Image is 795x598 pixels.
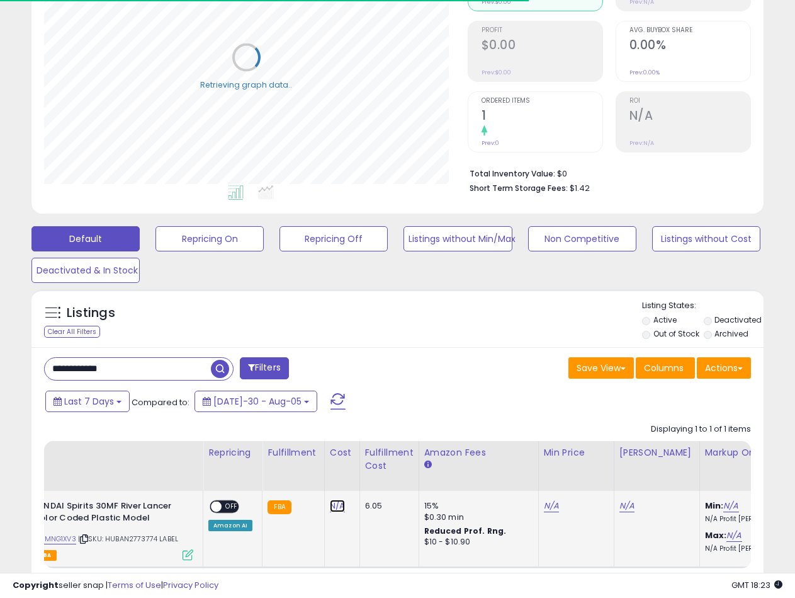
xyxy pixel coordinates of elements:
[330,500,345,512] a: N/A
[45,391,130,412] button: Last 7 Days
[403,226,512,251] button: Listings without Min/Max
[714,328,748,339] label: Archived
[424,537,529,548] div: $10 - $10.90
[714,314,762,325] label: Deactivated
[544,446,609,459] div: Min Price
[470,183,568,193] b: Short Term Storage Fees:
[67,304,115,322] h5: Listings
[195,391,317,412] button: [DATE]-30 - Aug-05
[705,529,727,541] b: Max:
[30,534,76,544] a: B0DMNG1XV3
[482,69,511,76] small: Prev: $0.00
[482,38,602,55] h2: $0.00
[482,139,499,147] small: Prev: 0
[424,500,529,512] div: 15%
[470,168,555,179] b: Total Inventory Value:
[629,98,750,105] span: ROI
[642,300,764,312] p: Listing States:
[570,182,590,194] span: $1.42
[629,108,750,125] h2: N/A
[200,79,292,90] div: Retrieving graph data..
[528,226,636,251] button: Non Competitive
[705,500,724,512] b: Min:
[208,520,252,531] div: Amazon AI
[31,226,140,251] button: Default
[653,314,677,325] label: Active
[482,98,602,105] span: Ordered Items
[268,446,319,459] div: Fulfillment
[629,139,654,147] small: Prev: N/A
[365,500,409,512] div: 6.05
[268,500,291,514] small: FBA
[424,512,529,523] div: $0.30 min
[13,579,59,591] strong: Copyright
[222,502,242,512] span: OFF
[13,580,218,592] div: seller snap | |
[4,500,193,559] div: ASIN:
[568,357,634,379] button: Save View
[424,446,533,459] div: Amazon Fees
[629,38,750,55] h2: 0.00%
[424,459,432,471] small: Amazon Fees.
[155,226,264,251] button: Repricing On
[33,500,186,527] b: BANDAI Spirits 30MF River Lancer Color Coded Plastic Model
[652,226,760,251] button: Listings without Cost
[35,550,57,561] span: FBA
[629,27,750,34] span: Avg. Buybox Share
[651,423,751,435] div: Displaying 1 to 1 of 1 items
[470,165,741,180] li: $0
[1,446,198,459] div: Title
[731,579,782,591] span: 2025-08-13 18:23 GMT
[279,226,388,251] button: Repricing Off
[424,526,507,536] b: Reduced Prof. Rng.
[78,534,178,544] span: | SKU: HUBAN2773774 LABEL
[619,446,694,459] div: [PERSON_NAME]
[636,357,695,379] button: Columns
[163,579,218,591] a: Privacy Policy
[629,69,660,76] small: Prev: 0.00%
[544,500,559,512] a: N/A
[44,326,100,338] div: Clear All Filters
[723,500,738,512] a: N/A
[644,362,684,374] span: Columns
[330,446,354,459] div: Cost
[64,395,114,408] span: Last 7 Days
[208,446,257,459] div: Repricing
[31,258,140,283] button: Deactivated & In Stock
[482,27,602,34] span: Profit
[482,108,602,125] h2: 1
[697,357,751,379] button: Actions
[213,395,302,408] span: [DATE]-30 - Aug-05
[108,579,161,591] a: Terms of Use
[653,328,699,339] label: Out of Stock
[240,357,289,379] button: Filters
[132,396,189,408] span: Compared to:
[619,500,634,512] a: N/A
[365,446,414,473] div: Fulfillment Cost
[726,529,741,542] a: N/A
